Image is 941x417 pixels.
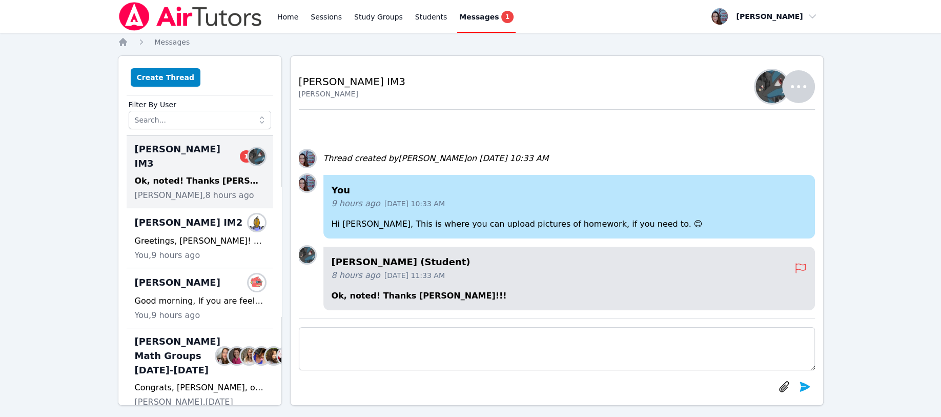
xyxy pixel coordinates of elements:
div: [PERSON_NAME]Alanda AlonsoGood morning, If you are feeling overwhelmed about uploading your homew... [127,268,273,328]
div: Thread created by [PERSON_NAME] on [DATE] 10:33 AM [323,152,549,165]
button: Create Thread [131,68,201,87]
img: Jason Escobar [249,148,265,165]
img: vanessa palacios [249,214,265,231]
label: Filter By User [129,95,271,111]
span: [PERSON_NAME], 8 hours ago [135,189,254,202]
img: Sandra Davis [241,348,257,364]
img: Jason Escobar [299,247,315,263]
span: [PERSON_NAME], [DATE] [135,396,233,408]
span: [PERSON_NAME] Math Groups [DATE]-[DATE] [135,334,220,378]
img: Leah Hoff [299,150,315,167]
div: Ok, noted! Thanks [PERSON_NAME]!!! [135,175,265,187]
img: Air Tutors [118,2,263,31]
span: Messages [155,38,190,46]
span: You, 9 hours ago [135,309,200,322]
p: Ok, noted! Thanks [PERSON_NAME]!!! [332,290,807,302]
img: Jason Escobar [755,70,788,103]
span: [PERSON_NAME] [135,275,220,290]
input: Search... [129,111,271,129]
img: Johnicia Haynes [278,348,294,364]
img: Diana Carle [265,348,282,364]
div: Congrats, [PERSON_NAME], on the proficiency score! Excited to be back working with your students.... [135,382,265,394]
img: Rebecca Miller [229,348,245,364]
h4: [PERSON_NAME] (Student) [332,255,794,269]
div: [PERSON_NAME] Math Groups [DATE]-[DATE]Sarah BenzingerRebecca MillerSandra DavisAlexis AsiamaDian... [127,328,273,415]
span: [DATE] 11:33 AM [384,270,445,281]
h2: [PERSON_NAME] IM3 [299,74,405,89]
button: Jason Escobar [762,70,815,103]
img: Sarah Benzinger [216,348,233,364]
nav: Breadcrumb [118,37,824,47]
span: 8 hours ago [332,269,380,282]
span: [PERSON_NAME] IM2 [135,215,243,230]
span: 1 [240,150,252,163]
span: [DATE] 10:33 AM [384,198,445,209]
a: Messages [155,37,190,47]
img: Alanda Alonso [249,274,265,291]
img: Alexis Asiama [253,348,270,364]
div: Greetings, [PERSON_NAME]! This is where you can upload pictures of your homework prior to our ses... [135,235,265,247]
p: Hi [PERSON_NAME], This is where you can upload pictures of homework, if you need to. 😊 [332,218,807,230]
span: You, 9 hours ago [135,249,200,262]
span: [PERSON_NAME] IM3 [135,142,253,171]
div: [PERSON_NAME] IM31Jason EscobarOk, noted! Thanks [PERSON_NAME]!!![PERSON_NAME],8 hours ago [127,136,273,208]
img: Leah Hoff [299,175,315,191]
h4: You [332,183,807,197]
span: Messages [459,12,499,22]
span: 1 [501,11,514,23]
div: Good morning, If you are feeling overwhelmed about uploading your homework, I don't want you to f... [135,295,265,307]
div: [PERSON_NAME] IM2vanessa palaciosGreetings, [PERSON_NAME]! This is where you can upload pictures ... [127,208,273,268]
div: [PERSON_NAME] [299,89,405,99]
span: 9 hours ago [332,197,380,210]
